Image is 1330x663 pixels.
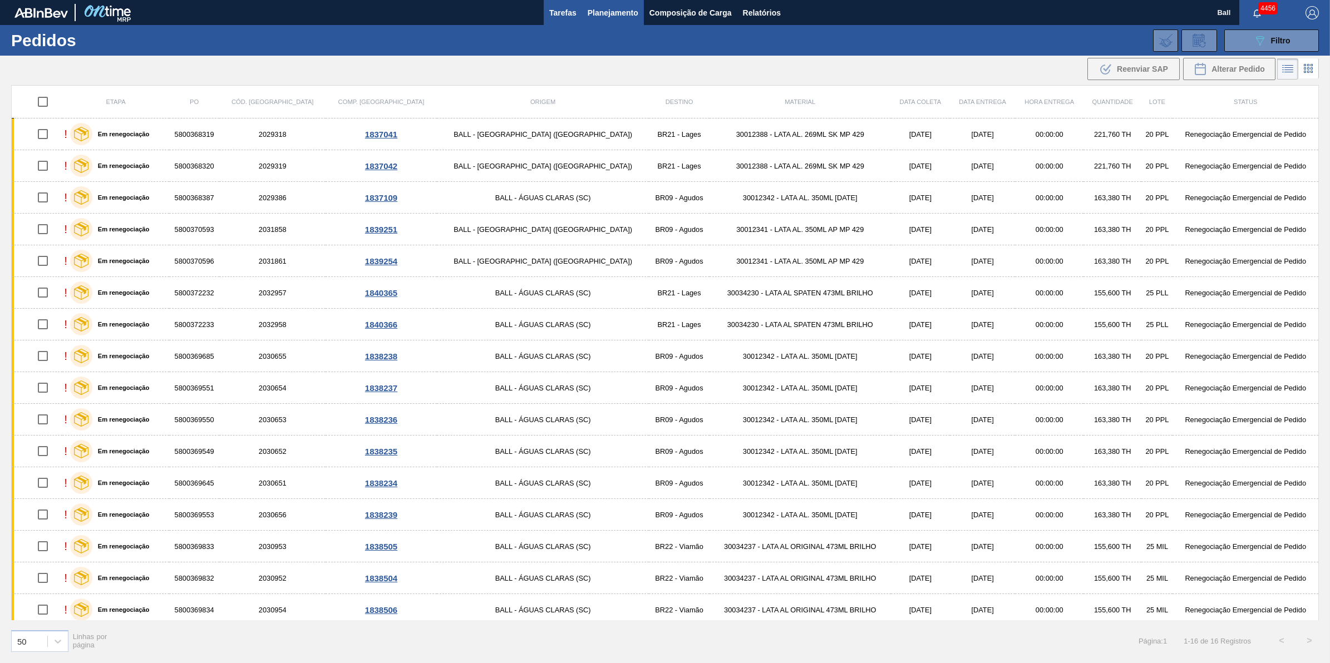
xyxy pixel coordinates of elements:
[1015,531,1083,562] td: 00:00:00
[891,436,950,467] td: [DATE]
[950,594,1016,626] td: [DATE]
[169,499,219,531] td: 5800369553
[327,478,435,488] div: 1838234
[1141,309,1173,340] td: 25 PLL
[92,131,150,137] label: Em renegociação
[649,150,709,182] td: BR21 - Lages
[1173,372,1318,404] td: Renegociação Emergencial de Pedido
[1117,65,1168,73] span: Reenviar SAP
[1141,118,1173,150] td: 20 PPL
[437,309,649,340] td: BALL - ÁGUAS CLARAS (SC)
[169,214,219,245] td: 5800370593
[169,340,219,372] td: 5800369685
[1295,627,1323,655] button: >
[1015,150,1083,182] td: 00:00:00
[950,245,1016,277] td: [DATE]
[64,445,67,458] div: !
[950,340,1016,372] td: [DATE]
[219,594,326,626] td: 2030954
[219,467,326,499] td: 2030651
[649,340,709,372] td: BR09 - Agudos
[1141,531,1173,562] td: 25 MIL
[1298,58,1319,80] div: Visão em Cards
[169,594,219,626] td: 5800369834
[12,531,1319,562] a: !Em renegociação58003698332030953BALL - ÁGUAS CLARAS (SC)BR22 - Viamão30034237 - LATA AL ORIGINAL...
[1083,245,1141,277] td: 163,380 TH
[710,309,891,340] td: 30034230 - LATA AL SPATEN 473ML BRILHO
[1015,277,1083,309] td: 00:00:00
[649,594,709,626] td: BR22 - Viamão
[11,34,183,47] h1: Pedidos
[327,510,435,519] div: 1838239
[1083,214,1141,245] td: 163,380 TH
[12,372,1319,404] a: !Em renegociação58003695512030654BALL - ÁGUAS CLARAS (SC)BR09 - Agudos30012342 - LATA AL. 350ML [...
[649,309,709,340] td: BR21 - Lages
[12,277,1319,309] a: !Em renegociação58003722322032957BALL - ÁGUAS CLARAS (SC)BR21 - Lages30034230 - LATA AL SPATEN 47...
[437,467,649,499] td: BALL - ÁGUAS CLARAS (SC)
[219,531,326,562] td: 2030953
[1184,637,1251,645] span: 1 - 16 de 16 Registros
[1015,436,1083,467] td: 00:00:00
[588,6,638,19] span: Planejamento
[891,277,950,309] td: [DATE]
[1083,372,1141,404] td: 163,380 TH
[1141,499,1173,531] td: 20 PPL
[169,531,219,562] td: 5800369833
[327,130,435,139] div: 1837041
[1092,98,1133,105] span: Quantidade
[219,182,326,214] td: 2029386
[710,467,891,499] td: 30012342 - LATA AL. 350ML [DATE]
[92,575,150,581] label: Em renegociação
[92,289,150,296] label: Em renegociação
[64,508,67,521] div: !
[64,603,67,616] div: !
[338,98,425,105] span: Comp. [GEOGRAPHIC_DATA]
[219,309,326,340] td: 2032958
[12,562,1319,594] a: !Em renegociação58003698322030952BALL - ÁGUAS CLARAS (SC)BR22 - Viamão30034237 - LATA AL ORIGINAL...
[64,191,67,204] div: !
[92,511,150,518] label: Em renegociação
[73,632,107,649] span: Linhas por página
[1087,58,1180,80] div: Reenviar SAP
[1015,467,1083,499] td: 00:00:00
[169,118,219,150] td: 5800368319
[891,245,950,277] td: [DATE]
[1083,309,1141,340] td: 155,600 TH
[710,499,891,531] td: 30012342 - LATA AL. 350ML [DATE]
[1173,562,1318,594] td: Renegociação Emergencial de Pedido
[1211,65,1265,73] span: Alterar Pedido
[64,413,67,426] div: !
[710,404,891,436] td: 30012342 - LATA AL. 350ML [DATE]
[1173,436,1318,467] td: Renegociação Emergencial de Pedido
[92,479,150,486] label: Em renegociação
[1141,372,1173,404] td: 20 PPL
[649,277,709,309] td: BR21 - Lages
[666,98,693,105] span: Destino
[1141,245,1173,277] td: 20 PPL
[891,182,950,214] td: [DATE]
[437,150,649,182] td: BALL - [GEOGRAPHIC_DATA] ([GEOGRAPHIC_DATA])
[710,372,891,404] td: 30012342 - LATA AL. 350ML [DATE]
[1083,467,1141,499] td: 163,380 TH
[219,340,326,372] td: 2030655
[92,162,150,169] label: Em renegociação
[950,404,1016,436] td: [DATE]
[219,214,326,245] td: 2031858
[437,118,649,150] td: BALL - [GEOGRAPHIC_DATA] ([GEOGRAPHIC_DATA])
[1141,340,1173,372] td: 20 PPL
[219,499,326,531] td: 2030656
[950,309,1016,340] td: [DATE]
[950,562,1016,594] td: [DATE]
[64,255,67,268] div: !
[12,340,1319,372] a: !Em renegociação58003696852030655BALL - ÁGUAS CLARAS (SC)BR09 - Agudos30012342 - LATA AL. 350ML [...
[1173,309,1318,340] td: Renegociação Emergencial de Pedido
[710,436,891,467] td: 30012342 - LATA AL. 350ML [DATE]
[327,256,435,266] div: 1839254
[1239,5,1275,21] button: Notificações
[1139,637,1167,645] span: Página : 1
[1173,277,1318,309] td: Renegociação Emergencial de Pedido
[64,350,67,363] div: !
[1277,58,1298,80] div: Visão em Lista
[1083,150,1141,182] td: 221,760 TH
[327,383,435,393] div: 1838237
